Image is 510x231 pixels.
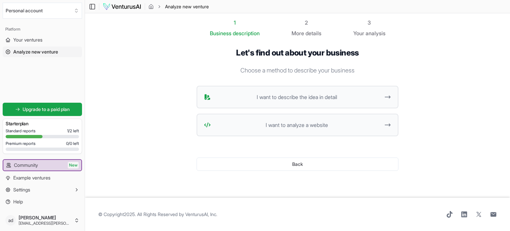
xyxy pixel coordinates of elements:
[233,30,260,37] span: description
[210,29,231,37] span: Business
[3,103,82,116] a: Upgrade to a paid plan
[148,3,209,10] nav: breadcrumb
[98,211,217,218] span: © Copyright 2025 . All Rights Reserved by .
[3,212,82,228] button: ad[PERSON_NAME][EMAIL_ADDRESS][PERSON_NAME][DOMAIN_NAME]
[66,141,79,146] span: 0 / 0 left
[353,29,364,37] span: Your
[68,162,79,169] span: New
[197,86,398,108] button: I want to describe the idea in detail
[3,24,82,35] div: Platform
[6,128,36,134] span: Standard reports
[13,49,58,55] span: Analyze new venture
[3,160,81,171] a: CommunityNew
[19,215,71,221] span: [PERSON_NAME]
[6,120,79,127] h3: Starter plan
[197,158,398,171] button: Back
[67,128,79,134] span: 1 / 2 left
[353,19,385,27] div: 3
[305,30,321,37] span: details
[213,121,380,129] span: I want to analyze a website
[292,19,321,27] div: 2
[3,3,82,19] button: Select an organization
[13,174,50,181] span: Example ventures
[13,186,30,193] span: Settings
[165,3,209,10] span: Analyze new venture
[366,30,385,37] span: analysis
[5,215,16,226] span: ad
[197,66,398,75] p: Choose a method to describe your business
[3,47,82,57] a: Analyze new venture
[197,114,398,136] button: I want to analyze a website
[19,221,71,226] span: [EMAIL_ADDRESS][PERSON_NAME][DOMAIN_NAME]
[3,196,82,207] a: Help
[197,48,398,58] h1: Let's find out about your business
[3,173,82,183] a: Example ventures
[3,35,82,45] a: Your ventures
[185,211,216,217] a: VenturusAI, Inc
[292,29,304,37] span: More
[23,106,70,113] span: Upgrade to a paid plan
[210,19,260,27] div: 1
[213,93,380,101] span: I want to describe the idea in detail
[13,198,23,205] span: Help
[103,3,141,11] img: logo
[3,184,82,195] button: Settings
[13,37,42,43] span: Your ventures
[6,141,36,146] span: Premium reports
[14,162,38,169] span: Community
